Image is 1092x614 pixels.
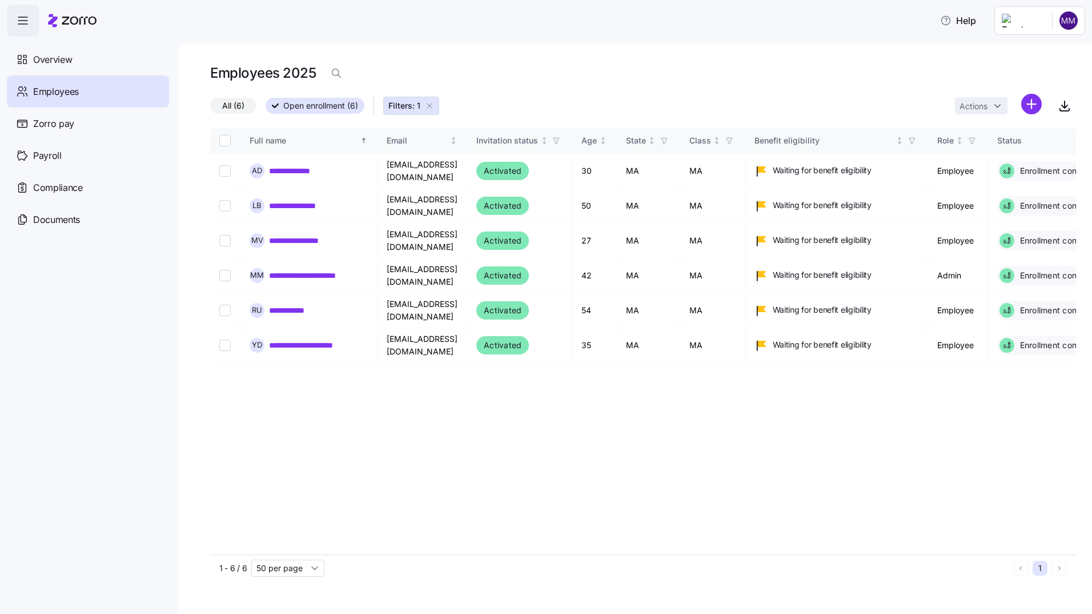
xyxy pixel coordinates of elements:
[360,137,368,145] div: Sorted ascending
[7,43,169,75] a: Overview
[599,137,607,145] div: Not sorted
[484,164,521,178] span: Activated
[484,199,521,213] span: Activated
[484,234,521,248] span: Activated
[617,154,680,189] td: MA
[7,172,169,204] a: Compliance
[252,306,262,314] span: R U
[1013,561,1028,576] button: Previous page
[378,293,467,328] td: [EMAIL_ADDRESS][DOMAIN_NAME]
[476,134,538,147] div: Invitation status
[928,224,988,258] td: Employee
[219,270,231,281] input: Select record 4
[997,134,1082,147] div: Status
[773,200,872,211] span: Waiting for benefit eligibility
[484,338,521,352] span: Activated
[773,304,872,316] span: Waiting for benefit eligibility
[940,14,976,27] span: Help
[219,235,231,246] input: Select record 3
[931,9,985,32] button: Help
[378,189,467,224] td: [EMAIL_ADDRESS][DOMAIN_NAME]
[7,75,169,107] a: Employees
[713,137,721,145] div: Not sorted
[219,135,231,146] input: Select all records
[378,154,467,189] td: [EMAIL_ADDRESS][DOMAIN_NAME]
[7,139,169,172] a: Payroll
[680,293,745,328] td: MA
[252,167,262,174] span: A D
[484,269,521,282] span: Activated
[572,127,617,154] th: AgeNot sorted
[617,293,680,328] td: MA
[219,563,247,574] span: 1 - 6 / 6
[33,213,80,227] span: Documents
[219,165,231,177] input: Select record 1
[1052,561,1067,576] button: Next page
[219,305,231,316] input: Select record 5
[252,341,262,349] span: Y D
[955,137,963,145] div: Not sorted
[1021,94,1042,114] svg: add icon
[33,85,79,99] span: Employees
[572,154,617,189] td: 30
[1059,11,1078,30] img: c7500ab85f6c991aee20b7272b35d42d
[928,293,988,328] td: Employee
[773,165,872,176] span: Waiting for benefit eligibility
[252,202,262,209] span: L B
[33,117,74,131] span: Zorro pay
[33,181,83,195] span: Compliance
[378,224,467,258] td: [EMAIL_ADDRESS][DOMAIN_NAME]
[1033,561,1047,576] button: 1
[283,98,358,113] span: Open enrollment (6)
[540,137,548,145] div: Not sorted
[928,328,988,363] td: Employee
[449,137,457,145] div: Not sorted
[937,134,954,147] div: Role
[626,134,646,147] div: State
[773,339,872,350] span: Waiting for benefit eligibility
[484,304,521,317] span: Activated
[388,100,420,111] span: Filters: 1
[680,189,745,224] td: MA
[222,98,244,113] span: All (6)
[680,154,745,189] td: MA
[689,134,711,147] div: Class
[928,154,988,189] td: Employee
[754,134,894,147] div: Benefit eligibility
[680,127,745,154] th: ClassNot sorted
[378,127,467,154] th: EmailNot sorted
[928,258,988,293] td: Admin
[7,107,169,139] a: Zorro pay
[773,234,872,246] span: Waiting for benefit eligibility
[572,293,617,328] td: 54
[33,53,72,67] span: Overview
[617,189,680,224] td: MA
[467,127,572,154] th: Invitation statusNot sorted
[648,137,656,145] div: Not sorted
[251,237,263,244] span: M V
[7,204,169,236] a: Documents
[773,269,872,281] span: Waiting for benefit eligibility
[383,97,439,115] button: Filters: 1
[896,137,904,145] div: Not sorted
[1002,14,1043,27] img: Employer logo
[250,134,358,147] div: Full name
[617,328,680,363] td: MA
[572,189,617,224] td: 50
[745,127,928,154] th: Benefit eligibilityNot sorted
[387,134,448,147] div: Email
[378,258,467,293] td: [EMAIL_ADDRESS][DOMAIN_NAME]
[955,97,1007,114] button: Actions
[219,200,231,212] input: Select record 2
[581,134,597,147] div: Age
[210,64,316,82] h1: Employees 2025
[617,127,680,154] th: StateNot sorted
[250,272,264,279] span: M M
[33,149,62,163] span: Payroll
[572,224,617,258] td: 27
[617,224,680,258] td: MA
[680,224,745,258] td: MA
[959,102,987,110] span: Actions
[378,328,467,363] td: [EMAIL_ADDRESS][DOMAIN_NAME]
[928,127,988,154] th: RoleNot sorted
